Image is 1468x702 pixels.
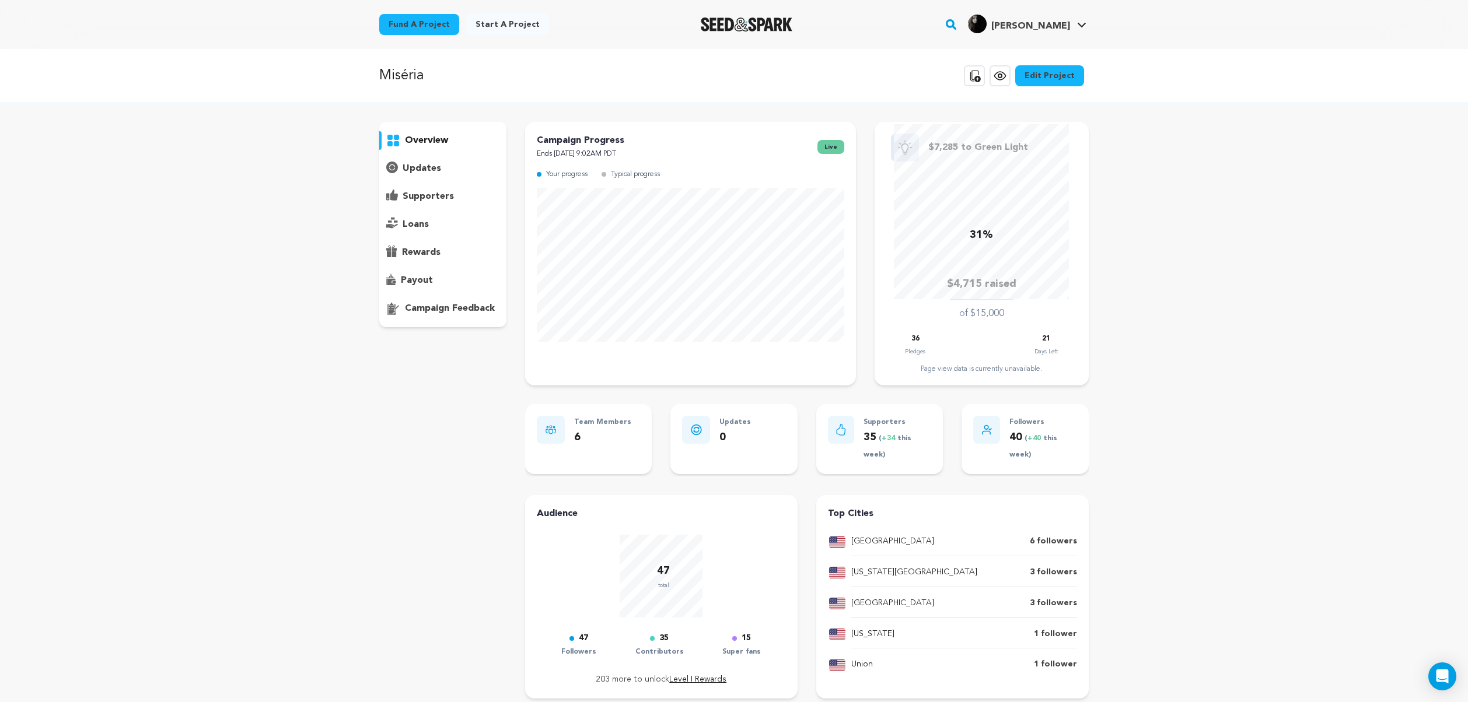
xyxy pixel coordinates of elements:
[1015,65,1084,86] a: Edit Project
[537,148,624,161] p: Ends [DATE] 9:02AM PDT
[905,346,925,357] p: Pledges
[851,535,934,549] p: [GEOGRAPHIC_DATA]
[991,22,1070,31] span: [PERSON_NAME]
[970,227,993,244] p: 31%
[1027,435,1043,442] span: +40
[959,307,1004,321] p: of $15,000
[405,301,495,315] p: campaign feedback
[1034,658,1077,672] p: 1 follower
[546,168,588,181] p: Your progress
[817,140,844,154] span: live
[851,627,894,641] p: [US_STATE]
[966,12,1089,37] span: Camila G.'s Profile
[405,134,448,148] p: overview
[379,271,506,290] button: payout
[379,14,459,35] a: Fund a project
[851,566,977,580] p: [US_STATE][GEOGRAPHIC_DATA]
[574,416,631,429] p: Team Members
[537,134,624,148] p: Campaign Progress
[886,364,1077,374] div: Page view data is currently unavailable.
[719,416,751,429] p: Updates
[657,563,670,580] p: 47
[657,580,670,591] p: total
[1030,535,1077,549] p: 6 followers
[966,12,1089,33] a: Camila G.'s Profile
[379,215,506,234] button: loans
[611,168,660,181] p: Typical progress
[864,429,931,463] p: 35
[851,596,934,610] p: [GEOGRAPHIC_DATA]
[1034,627,1077,641] p: 1 follower
[537,673,786,687] p: 203 more to unlock
[466,14,549,35] a: Start a project
[403,217,429,231] p: loans
[968,15,987,33] img: Mila.jpg
[882,435,897,442] span: +34
[379,131,506,150] button: overview
[402,245,441,259] p: rewards
[579,631,588,645] p: 47
[1030,596,1077,610] p: 3 followers
[701,17,792,31] img: Seed&Spark Logo Dark Mode
[1009,435,1057,459] span: ( this week)
[719,429,751,446] p: 0
[864,435,911,459] span: ( this week)
[1009,416,1077,429] p: Followers
[403,162,441,175] p: updates
[574,429,631,446] p: 6
[669,675,726,683] a: Level I Rewards
[379,65,424,86] p: Miséria
[1042,332,1050,346] p: 21
[722,645,761,659] p: Super fans
[379,187,506,206] button: supporters
[537,507,786,521] h4: Audience
[851,658,873,672] p: Union
[403,189,454,203] p: supporters
[379,243,506,262] button: rewards
[1009,429,1077,463] p: 40
[659,631,669,645] p: 35
[1034,346,1058,357] p: Days Left
[379,299,506,318] button: campaign feedback
[864,416,931,429] p: Supporters
[401,273,433,287] p: payout
[911,332,920,346] p: 36
[561,645,596,659] p: Followers
[701,17,792,31] a: Seed&Spark Homepage
[828,507,1077,521] h4: Top Cities
[1030,566,1077,580] p: 3 followers
[968,15,1070,33] div: Camila G.'s Profile
[1428,662,1456,690] div: Open Intercom Messenger
[635,645,684,659] p: Contributors
[742,631,751,645] p: 15
[379,159,506,178] button: updates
